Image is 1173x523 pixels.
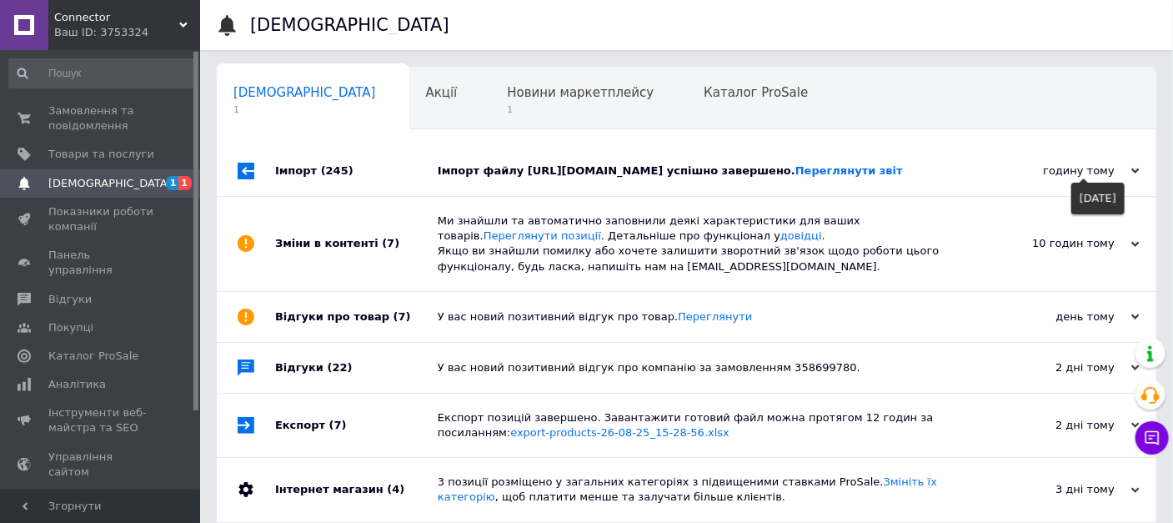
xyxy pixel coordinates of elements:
[328,361,353,374] span: (22)
[973,360,1140,375] div: 2 дні тому
[48,405,154,435] span: Інструменти веб-майстра та SEO
[510,426,729,439] a: export-products-26-08-25_15-28-56.xlsx
[973,309,1140,324] div: день тому
[275,458,438,521] div: Інтернет магазин
[704,85,808,100] span: Каталог ProSale
[438,360,973,375] div: У вас новий позитивний відгук про компанію за замовленням 358699780.
[1071,183,1125,214] div: [DATE]
[48,320,93,335] span: Покупці
[973,482,1140,497] div: 3 дні тому
[1135,421,1169,455] button: Чат з покупцем
[166,176,179,190] span: 1
[973,236,1140,251] div: 10 годин тому
[275,146,438,196] div: Імпорт
[54,10,179,25] span: Connector
[48,349,138,364] span: Каталог ProSale
[275,292,438,342] div: Відгуки про товар
[795,164,903,177] a: Переглянути звіт
[507,103,654,116] span: 1
[321,164,353,177] span: (245)
[438,410,973,440] div: Експорт позицій завершено. Завантажити готовий файл можна протягом 12 годин за посиланням:
[48,204,154,234] span: Показники роботи компанії
[48,377,106,392] span: Аналітика
[329,419,347,431] span: (7)
[48,147,154,162] span: Товари та послуги
[438,163,973,179] div: Імпорт файлу [URL][DOMAIN_NAME] успішно завершено.
[507,85,654,100] span: Новини маркетплейсу
[48,292,92,307] span: Відгуки
[250,15,449,35] h1: [DEMOGRAPHIC_DATA]
[48,450,154,480] span: Управління сайтом
[8,58,197,88] input: Пошук
[275,343,438,393] div: Відгуки
[484,229,601,242] a: Переглянути позиції
[973,163,1140,179] div: годину тому
[54,25,200,40] div: Ваш ID: 3753324
[275,394,438,457] div: Експорт
[438,475,973,505] div: 3 позиції розміщено у загальних категоріях з підвищеними ставками ProSale. , щоб платити менше та...
[438,309,973,324] div: У вас новий позитивний відгук про товар.
[387,483,404,495] span: (4)
[973,418,1140,433] div: 2 дні тому
[48,103,154,133] span: Замовлення та повідомлення
[48,248,154,278] span: Панель управління
[678,310,752,323] a: Переглянути
[394,310,411,323] span: (7)
[233,85,376,100] span: [DEMOGRAPHIC_DATA]
[275,197,438,291] div: Зміни в контенті
[438,214,973,274] div: Ми знайшли та автоматично заповнили деякі характеристики для ваших товарів. . Детальніше про функ...
[233,103,376,116] span: 1
[426,85,458,100] span: Акції
[48,176,172,191] span: [DEMOGRAPHIC_DATA]
[780,229,822,242] a: довідці
[382,237,399,249] span: (7)
[178,176,192,190] span: 1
